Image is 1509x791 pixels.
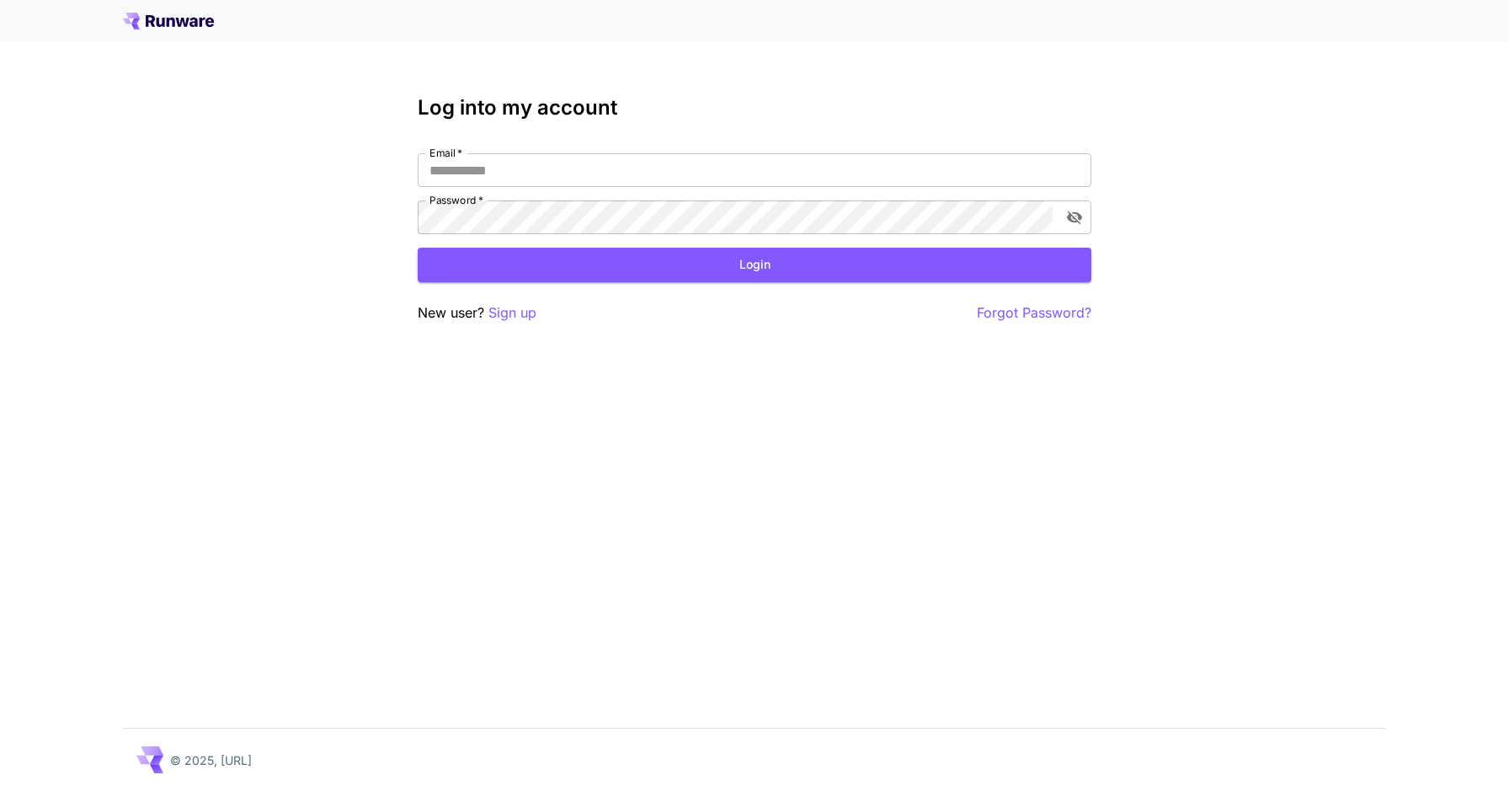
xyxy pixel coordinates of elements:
h3: Log into my account [418,96,1091,120]
p: New user? [418,302,536,323]
button: Sign up [488,302,536,323]
p: © 2025, [URL] [170,751,252,769]
label: Password [429,193,483,207]
button: Forgot Password? [977,302,1091,323]
button: Login [418,248,1091,282]
button: toggle password visibility [1059,202,1090,232]
label: Email [429,146,462,160]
